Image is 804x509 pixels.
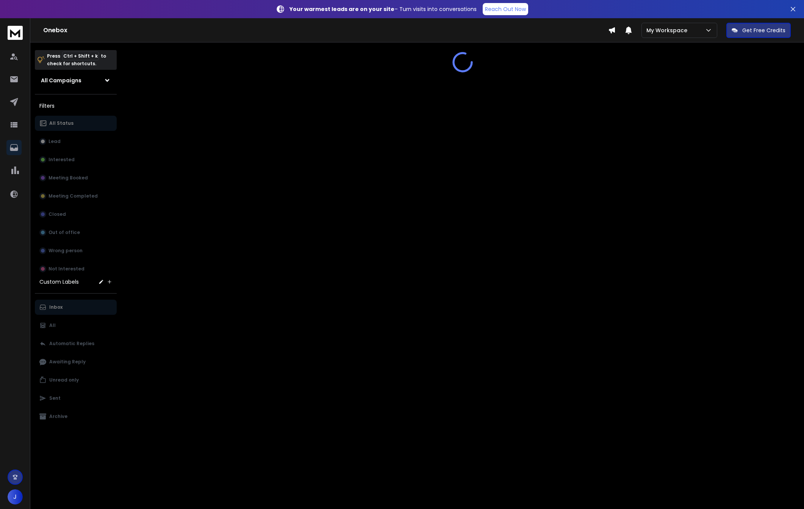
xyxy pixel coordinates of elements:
[646,27,690,34] p: My Workspace
[483,3,528,15] a: Reach Out Now
[289,5,477,13] p: – Turn visits into conversations
[35,101,117,111] h3: Filters
[41,77,81,84] h1: All Campaigns
[726,23,791,38] button: Get Free Credits
[485,5,526,13] p: Reach Out Now
[47,52,106,68] p: Press to check for shortcuts.
[35,73,117,88] button: All Campaigns
[62,52,99,60] span: Ctrl + Shift + k
[289,5,394,13] strong: Your warmest leads are on your site
[8,489,23,504] button: J
[742,27,785,34] p: Get Free Credits
[8,26,23,40] img: logo
[43,26,608,35] h1: Onebox
[39,278,79,286] h3: Custom Labels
